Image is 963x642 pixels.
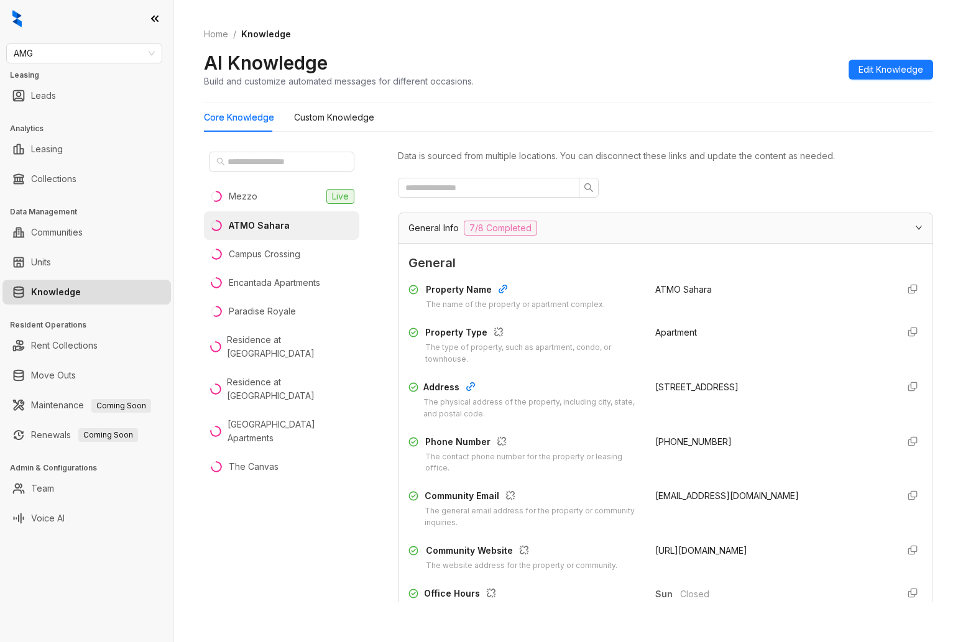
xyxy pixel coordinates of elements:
div: Phone Number [425,435,640,451]
span: [URL][DOMAIN_NAME] [655,545,747,556]
li: Renewals [2,423,171,447]
span: Coming Soon [91,399,151,413]
a: Knowledge [31,280,81,305]
span: Closed [680,587,887,601]
h3: Data Management [10,206,173,218]
li: Units [2,250,171,275]
li: Rent Collections [2,333,171,358]
span: General [408,254,923,273]
div: Build and customize automated messages for different occasions. [204,75,474,88]
div: ATMO Sahara [229,219,290,232]
div: Residence at [GEOGRAPHIC_DATA] [227,333,354,360]
h3: Resident Operations [10,319,173,331]
div: Property Type [425,326,641,342]
span: AMG [14,44,155,63]
h3: Analytics [10,123,173,134]
span: [PHONE_NUMBER] [655,436,732,447]
div: The name of the property or apartment complex. [426,299,605,311]
li: Knowledge [2,280,171,305]
span: search [584,183,594,193]
li: Team [2,476,171,501]
div: Paradise Royale [229,305,296,318]
img: logo [12,10,22,27]
a: Units [31,250,51,275]
div: Residence at [GEOGRAPHIC_DATA] [227,375,354,403]
span: [EMAIL_ADDRESS][DOMAIN_NAME] [655,490,799,501]
a: Leasing [31,137,63,162]
a: Home [201,27,231,41]
div: Property Name [426,283,605,299]
span: General Info [408,221,459,235]
div: Community Website [426,544,617,560]
div: The contact phone number for the property or leasing office. [425,451,640,475]
a: Communities [31,220,83,245]
span: Live [326,189,354,204]
div: Data is sourced from multiple locations. You can disconnect these links and update the content as... [398,149,933,163]
span: Coming Soon [78,428,138,442]
div: [GEOGRAPHIC_DATA] Apartments [228,418,354,445]
a: Voice AI [31,506,65,531]
h3: Leasing [10,70,173,81]
div: Mezzo [229,190,257,203]
li: / [233,27,236,41]
span: search [216,157,225,166]
div: The general email address for the property or community inquiries. [425,505,641,529]
li: Leasing [2,137,171,162]
a: RenewalsComing Soon [31,423,138,447]
span: Apartment [655,327,697,337]
div: Office Hours [424,587,640,603]
span: expanded [915,224,923,231]
span: Edit Knowledge [859,63,923,76]
div: Core Knowledge [204,111,274,124]
span: Sun [655,587,680,601]
div: The physical address of the property, including city, state, and postal code. [423,397,640,420]
div: Campus Crossing [229,247,300,261]
span: 7/8 Completed [464,221,537,236]
button: Edit Knowledge [849,60,933,80]
h2: AI Knowledge [204,51,328,75]
li: Move Outs [2,363,171,388]
div: Address [423,380,640,397]
a: Team [31,476,54,501]
a: Collections [31,167,76,191]
a: Move Outs [31,363,76,388]
div: The website address for the property or community. [426,560,617,572]
li: Voice AI [2,506,171,531]
div: Community Email [425,489,641,505]
li: Maintenance [2,393,171,418]
div: Custom Knowledge [294,111,374,124]
h3: Admin & Configurations [10,462,173,474]
div: Encantada Apartments [229,276,320,290]
li: Communities [2,220,171,245]
li: Collections [2,167,171,191]
div: The Canvas [229,460,279,474]
div: The type of property, such as apartment, condo, or townhouse. [425,342,641,365]
span: Knowledge [241,29,291,39]
a: Leads [31,83,56,108]
div: General Info7/8 Completed [399,213,933,243]
li: Leads [2,83,171,108]
div: [STREET_ADDRESS] [655,380,887,394]
a: Rent Collections [31,333,98,358]
span: ATMO Sahara [655,284,712,295]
